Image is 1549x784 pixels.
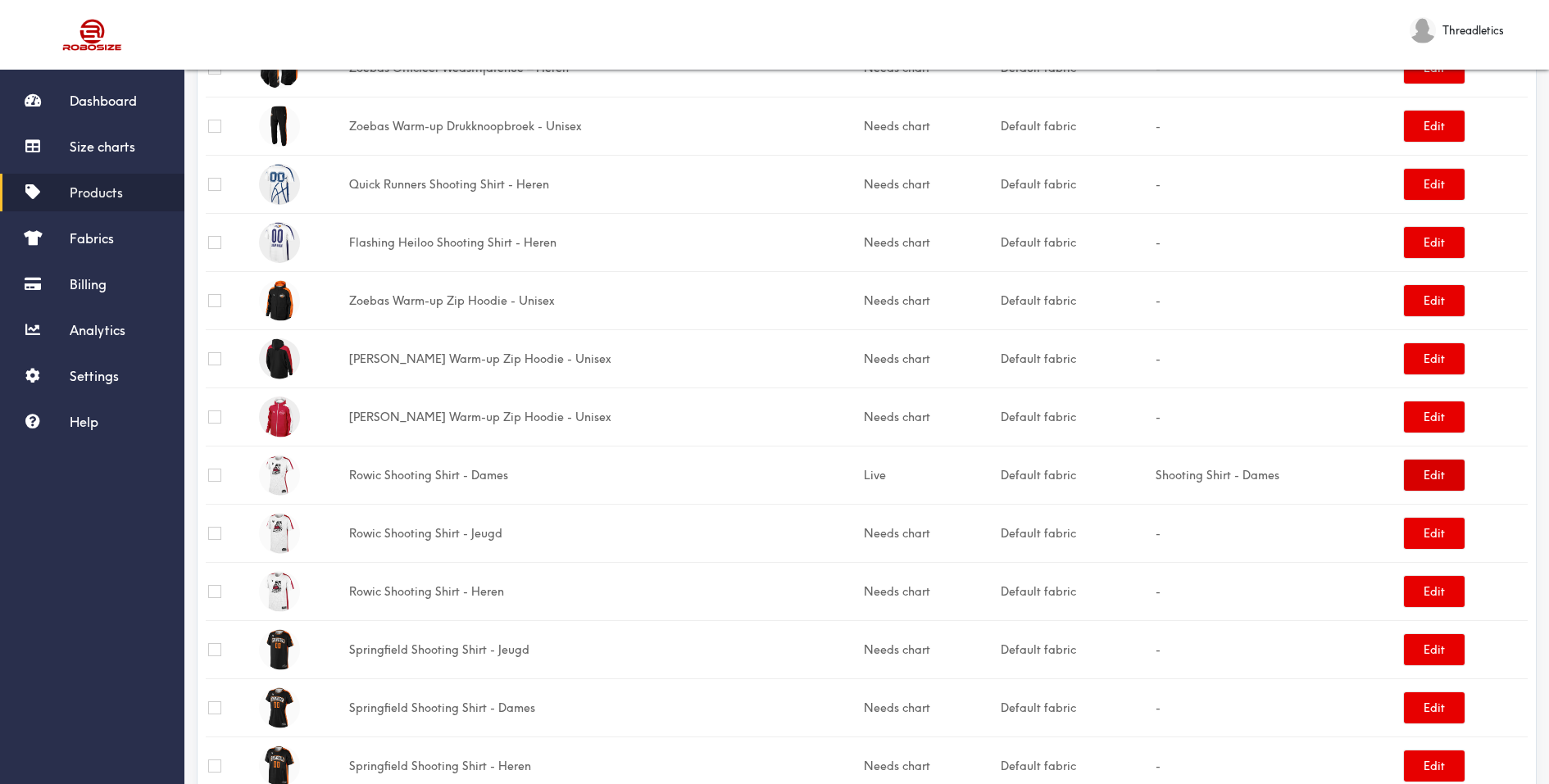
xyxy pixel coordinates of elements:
[861,678,999,736] td: Needs chart
[861,504,999,562] td: Needs chart
[861,620,999,678] td: Needs chart
[70,230,114,247] span: Fabrics
[1153,678,1401,736] td: -
[347,155,861,213] td: Quick Runners Shooting Shirt - Heren
[998,329,1153,387] td: Default fabric
[347,504,861,562] td: Rowic Shooting Shirt - Jeugd
[998,620,1153,678] td: Default fabric
[1404,576,1465,607] button: Edit
[347,387,861,446] td: [PERSON_NAME] Warm-up Zip Hoodie - Unisex
[347,620,861,678] td: Springfield Shooting Shirt - Jeugd
[347,562,861,620] td: Rowic Shooting Shirt - Heren
[998,213,1153,271] td: Default fabric
[1153,213,1401,271] td: -
[861,387,999,446] td: Needs chart
[998,155,1153,213] td: Default fabric
[861,213,999,271] td: Needs chart
[31,12,154,57] img: Robosize
[998,678,1153,736] td: Default fabric
[1404,401,1465,433] button: Edit
[861,97,999,155] td: Needs chart
[70,276,107,292] span: Billing
[1410,17,1436,43] img: Threadletics
[1404,343,1465,374] button: Edit
[70,322,125,338] span: Analytics
[1153,271,1401,329] td: -
[70,138,135,155] span: Size charts
[1153,504,1401,562] td: -
[861,329,999,387] td: Needs chart
[861,155,999,213] td: Needs chart
[1156,468,1279,483] a: Shooting Shirt - Dames
[998,562,1153,620] td: Default fabric
[70,368,119,384] span: Settings
[1153,387,1401,446] td: -
[861,446,999,504] td: Live
[998,446,1153,504] td: Default fabric
[998,387,1153,446] td: Default fabric
[347,446,861,504] td: Rowic Shooting Shirt - Dames
[1404,518,1465,549] button: Edit
[1404,750,1465,782] button: Edit
[70,93,137,109] span: Dashboard
[347,97,861,155] td: Zoebas Warm-up Drukknoopbroek - Unisex
[347,329,861,387] td: [PERSON_NAME] Warm-up Zip Hoodie - Unisex
[1404,634,1465,665] button: Edit
[1442,21,1504,39] span: Threadletics
[347,678,861,736] td: Springfield Shooting Shirt - Dames
[1404,227,1465,258] button: Edit
[1153,97,1401,155] td: -
[1404,285,1465,316] button: Edit
[347,213,861,271] td: Flashing Heiloo Shooting Shirt - Heren
[1153,620,1401,678] td: -
[1404,111,1465,142] button: Edit
[70,414,98,430] span: Help
[1153,562,1401,620] td: -
[1153,329,1401,387] td: -
[998,271,1153,329] td: Default fabric
[1404,692,1465,723] button: Edit
[998,97,1153,155] td: Default fabric
[998,504,1153,562] td: Default fabric
[347,271,861,329] td: Zoebas Warm-up Zip Hoodie - Unisex
[861,271,999,329] td: Needs chart
[1153,155,1401,213] td: -
[861,562,999,620] td: Needs chart
[1404,169,1465,200] button: Edit
[70,184,123,201] span: Products
[1404,460,1465,491] button: Edit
